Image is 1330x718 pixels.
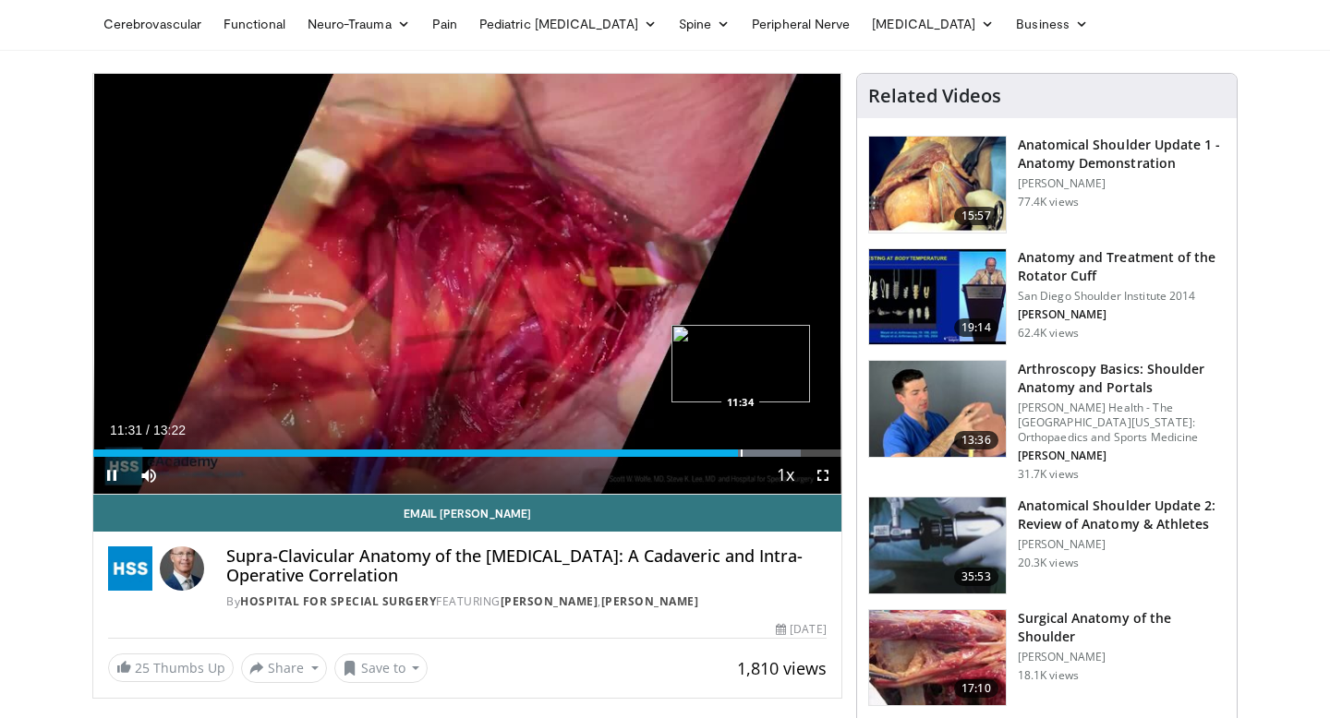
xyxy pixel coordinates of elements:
[93,457,130,494] button: Pause
[1018,467,1079,482] p: 31.7K views
[1018,360,1226,397] h3: Arthroscopy Basics: Shoulder Anatomy and Portals
[868,136,1226,233] a: 15:57 Anatomical Shoulder Update 1 - Anatomy Demonstration [PERSON_NAME] 77.4K views
[421,6,468,42] a: Pain
[93,449,841,457] div: Progress Bar
[241,653,327,683] button: Share
[868,248,1226,346] a: 19:14 Anatomy and Treatment of the Rotator Cuff San Diego Shoulder Institute 2014 [PERSON_NAME] 6...
[1018,307,1226,322] p: [PERSON_NAME]
[601,593,699,609] a: [PERSON_NAME]
[501,593,598,609] a: [PERSON_NAME]
[1018,136,1226,173] h3: Anatomical Shoulder Update 1 - Anatomy Demonstration
[868,609,1226,707] a: 17:10 Surgical Anatomy of the Shoulder [PERSON_NAME] 18.1K views
[212,6,296,42] a: Functional
[226,546,827,586] h4: Supra-Clavicular Anatomy of the [MEDICAL_DATA]: A Cadaveric and Intra-Operative Correlation
[869,137,1006,233] img: laj_3.png.150x105_q85_crop-smart_upscale.jpg
[776,621,826,638] div: [DATE]
[1018,176,1226,191] p: [PERSON_NAME]
[1018,248,1226,285] h3: Anatomy and Treatment of the Rotator Cuff
[468,6,668,42] a: Pediatric [MEDICAL_DATA]
[954,207,998,225] span: 15:57
[869,497,1006,593] img: 49076_0000_3.png.150x105_q85_crop-smart_upscale.jpg
[108,653,234,682] a: 25 Thumbs Up
[1018,650,1226,664] p: [PERSON_NAME]
[1018,537,1226,552] p: [PERSON_NAME]
[1018,449,1226,463] p: [PERSON_NAME]
[1018,497,1226,533] h3: Anatomical Shoulder Update 2: Review of Anatomy & Athletes
[296,6,421,42] a: Neuro-Trauma
[1018,668,1079,683] p: 18.1K views
[1018,609,1226,646] h3: Surgical Anatomy of the Shoulder
[160,546,204,591] img: Avatar
[1005,6,1099,42] a: Business
[240,593,436,609] a: Hospital for Special Surgery
[153,423,186,437] span: 13:22
[741,6,861,42] a: Peripheral Nerve
[954,431,998,449] span: 13:36
[954,568,998,586] span: 35:53
[861,6,1005,42] a: [MEDICAL_DATA]
[130,457,167,494] button: Mute
[869,610,1006,706] img: 306176_0003_1.png.150x105_q85_crop-smart_upscale.jpg
[92,6,212,42] a: Cerebrovascular
[110,423,142,437] span: 11:31
[135,659,150,676] span: 25
[1018,195,1079,209] p: 77.4K views
[954,679,998,698] span: 17:10
[1018,401,1226,445] p: [PERSON_NAME] Health - The [GEOGRAPHIC_DATA][US_STATE]: Orthopaedics and Sports Medicine
[146,423,150,437] span: /
[868,85,1001,107] h4: Related Videos
[334,653,429,683] button: Save to
[671,325,810,402] img: image.jpeg
[1018,326,1079,341] p: 62.4K views
[954,318,998,337] span: 19:14
[868,360,1226,482] a: 13:36 Arthroscopy Basics: Shoulder Anatomy and Portals [PERSON_NAME] Health - The [GEOGRAPHIC_DAT...
[868,497,1226,594] a: 35:53 Anatomical Shoulder Update 2: Review of Anatomy & Athletes [PERSON_NAME] 20.3K views
[226,593,827,610] div: By FEATURING ,
[869,249,1006,345] img: 58008271-3059-4eea-87a5-8726eb53a503.150x105_q85_crop-smart_upscale.jpg
[869,361,1006,457] img: 9534a039-0eaa-4167-96cf-d5be049a70d8.150x105_q85_crop-smart_upscale.jpg
[108,546,152,591] img: Hospital for Special Surgery
[93,74,841,495] video-js: Video Player
[737,657,827,679] span: 1,810 views
[768,457,804,494] button: Playback Rate
[668,6,741,42] a: Spine
[1018,289,1226,304] p: San Diego Shoulder Institute 2014
[93,495,841,532] a: Email [PERSON_NAME]
[804,457,841,494] button: Fullscreen
[1018,556,1079,570] p: 20.3K views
